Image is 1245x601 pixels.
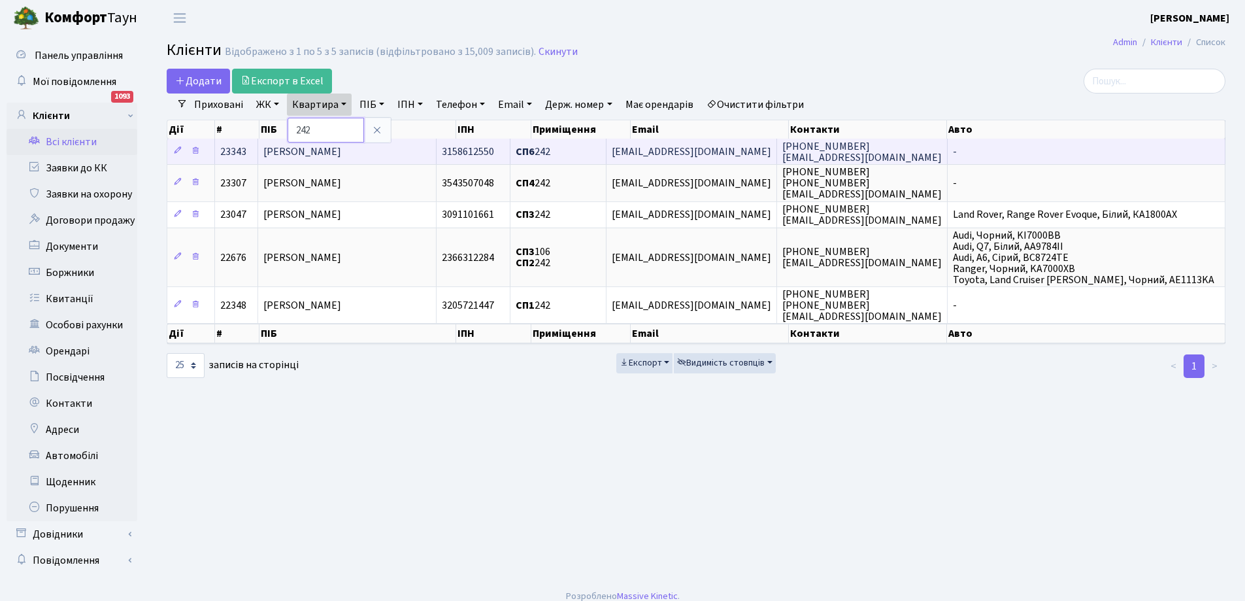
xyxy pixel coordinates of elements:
[33,75,116,89] span: Мої повідомлення
[701,94,809,116] a: Очистити фільтри
[35,48,123,63] span: Панель управління
[953,208,1177,222] span: Land Rover, Range Rover Evoque, Білий, КА1800АХ
[516,176,550,190] span: 242
[1113,35,1137,49] a: Admin
[631,324,789,343] th: Email
[782,287,942,324] span: [PHONE_NUMBER] [PHONE_NUMBER] [EMAIL_ADDRESS][DOMAIN_NAME]
[263,208,341,222] span: [PERSON_NAME]
[1184,354,1204,378] a: 1
[44,7,107,28] b: Комфорт
[7,443,137,469] a: Автомобілі
[215,324,259,343] th: #
[7,547,137,574] a: Повідомлення
[782,165,942,201] span: [PHONE_NUMBER] [PHONE_NUMBER] [EMAIL_ADDRESS][DOMAIN_NAME]
[531,324,630,343] th: Приміщення
[7,390,137,417] a: Контакти
[175,74,222,88] span: Додати
[7,521,137,547] a: Довідники
[516,245,535,259] b: СП3
[13,5,39,31] img: logo.png
[167,120,215,139] th: Дії
[612,145,771,159] span: [EMAIL_ADDRESS][DOMAIN_NAME]
[456,324,532,343] th: ІПН
[287,94,352,116] a: Квартира
[167,324,215,343] th: Дії
[442,208,494,222] span: 3091101661
[947,120,1225,139] th: Авто
[232,69,332,94] a: Експорт в Excel
[167,39,222,61] span: Клієнти
[7,233,137,260] a: Документи
[442,250,494,265] span: 2366312284
[7,69,137,95] a: Мої повідомлення1093
[7,207,137,233] a: Договори продажу
[1150,11,1229,26] b: [PERSON_NAME]
[516,256,535,270] b: СП2
[540,94,617,116] a: Держ. номер
[7,103,137,129] a: Клієнти
[1150,10,1229,26] a: [PERSON_NAME]
[220,298,246,313] span: 22348
[7,417,137,443] a: Адреси
[616,353,673,373] button: Експорт
[7,129,137,155] a: Всі клієнти
[7,338,137,364] a: Орендарі
[516,298,535,313] b: СП1
[431,94,490,116] a: Телефон
[1182,35,1225,50] li: Список
[251,94,284,116] a: ЖК
[259,120,456,139] th: ПІБ
[189,94,248,116] a: Приховані
[263,298,341,313] span: [PERSON_NAME]
[163,7,196,29] button: Переключити навігацію
[225,46,536,58] div: Відображено з 1 по 5 з 5 записів (відфільтровано з 15,009 записів).
[7,155,137,181] a: Заявки до КК
[1093,29,1245,56] nav: breadcrumb
[789,120,947,139] th: Контакти
[442,176,494,190] span: 3543507048
[220,145,246,159] span: 23343
[215,120,259,139] th: #
[44,7,137,29] span: Таун
[953,176,957,190] span: -
[516,145,550,159] span: 242
[263,250,341,265] span: [PERSON_NAME]
[220,176,246,190] span: 23307
[392,94,428,116] a: ІПН
[7,43,137,69] a: Панель управління
[7,260,137,286] a: Боржники
[7,364,137,390] a: Посвідчення
[516,208,550,222] span: 242
[1084,69,1225,94] input: Пошук...
[674,353,776,373] button: Видимість стовпців
[516,208,535,222] b: СП3
[263,176,341,190] span: [PERSON_NAME]
[220,208,246,222] span: 23047
[516,298,550,313] span: 242
[7,181,137,207] a: Заявки на охорону
[620,356,662,369] span: Експорт
[789,324,947,343] th: Контакти
[516,145,535,159] b: СП6
[111,91,133,103] div: 1093
[1151,35,1182,49] a: Клієнти
[539,46,578,58] a: Скинути
[953,145,957,159] span: -
[456,120,532,139] th: ІПН
[612,250,771,265] span: [EMAIL_ADDRESS][DOMAIN_NAME]
[516,176,535,190] b: СП4
[612,176,771,190] span: [EMAIL_ADDRESS][DOMAIN_NAME]
[7,286,137,312] a: Квитанції
[220,250,246,265] span: 22676
[947,324,1225,343] th: Авто
[531,120,630,139] th: Приміщення
[631,120,789,139] th: Email
[953,228,1214,287] span: Audi, Чорний, KI7000BB Audi, Q7, Білий, AA9784II Audi, A6, Сірий, BC8724TE Ranger, Чорний, KA7000...
[442,298,494,313] span: 3205721447
[7,495,137,521] a: Порушення
[516,245,550,270] span: 106 242
[620,94,699,116] a: Має орендарів
[167,69,230,94] a: Додати
[263,145,341,159] span: [PERSON_NAME]
[493,94,537,116] a: Email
